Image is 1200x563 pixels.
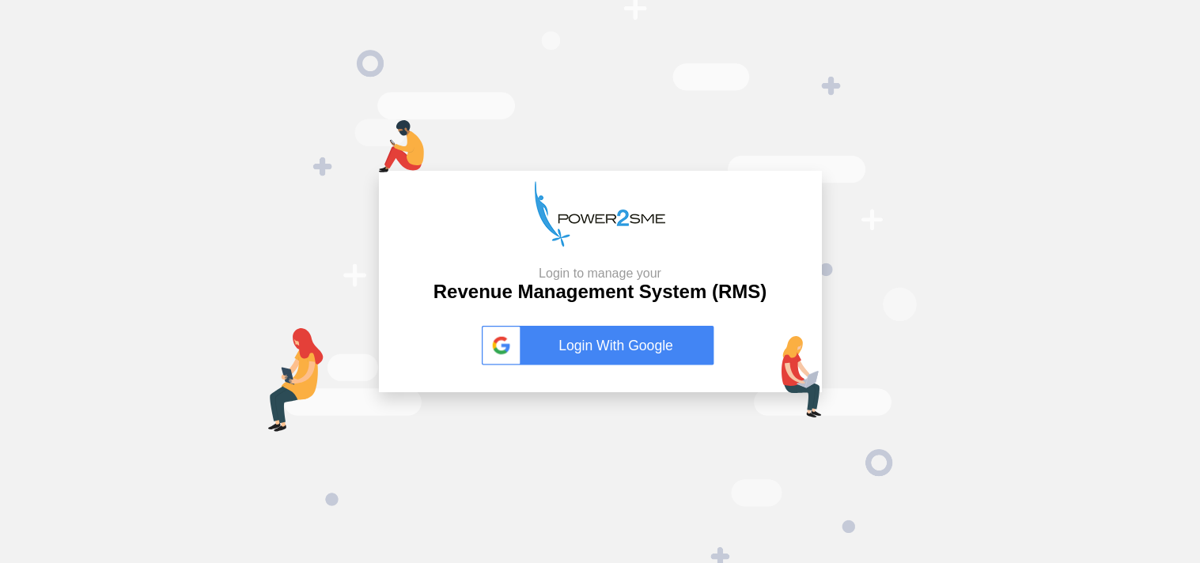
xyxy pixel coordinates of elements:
[268,328,324,432] img: tab-login.png
[379,120,424,172] img: mob-login.png
[535,181,665,247] img: p2s_logo.png
[782,336,822,418] img: lap-login.png
[433,266,767,304] h2: Revenue Management System (RMS)
[433,266,767,281] small: Login to manage your
[477,309,724,382] button: Login With Google
[482,326,719,365] a: Login With Google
